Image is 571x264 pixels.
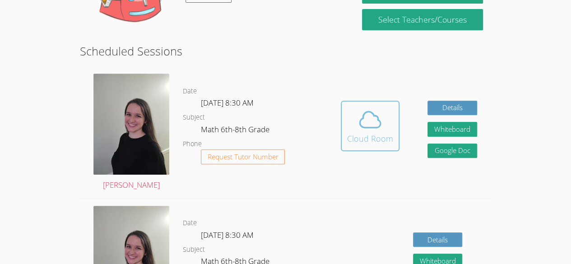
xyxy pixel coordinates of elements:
a: Google Doc [427,144,477,158]
dt: Date [183,86,197,97]
a: [PERSON_NAME] [93,74,169,191]
dd: Math 6th-8th Grade [201,123,271,139]
a: Details [413,232,463,247]
a: Select Teachers/Courses [362,9,483,30]
span: [DATE] 8:30 AM [201,97,254,108]
button: Request Tutor Number [201,149,285,164]
span: Request Tutor Number [208,153,279,160]
h2: Scheduled Sessions [80,42,491,60]
dt: Phone [183,139,202,150]
img: avatar.png [93,74,169,175]
div: Cloud Room [347,132,393,145]
button: Cloud Room [341,101,399,151]
dt: Date [183,218,197,229]
span: [DATE] 8:30 AM [201,230,254,240]
dt: Subject [183,244,205,255]
dt: Subject [183,112,205,123]
button: Whiteboard [427,122,477,137]
a: Details [427,101,477,116]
